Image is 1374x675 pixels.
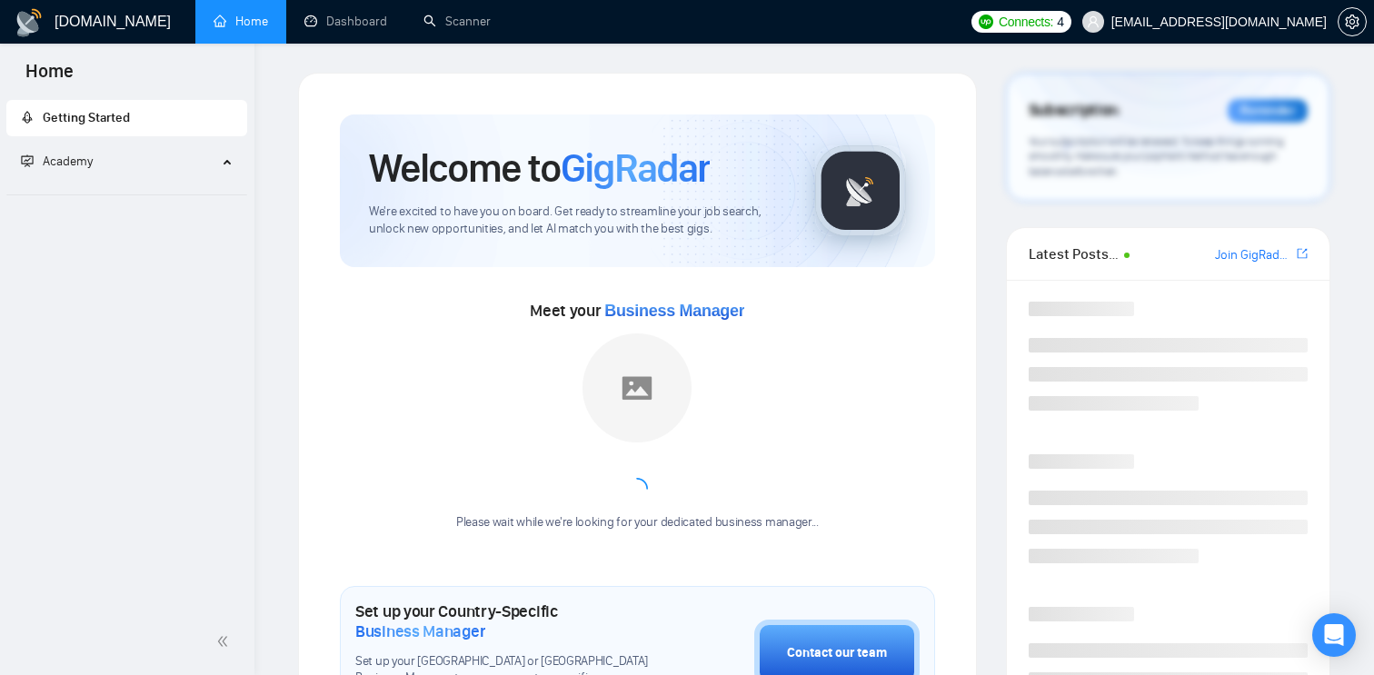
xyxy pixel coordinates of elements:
[1029,95,1119,126] span: Subscription
[6,187,247,199] li: Academy Homepage
[979,15,993,29] img: upwork-logo.png
[561,144,710,193] span: GigRadar
[1228,99,1308,123] div: Reminder
[1339,15,1366,29] span: setting
[423,14,491,29] a: searchScanner
[214,14,268,29] a: homeHome
[1338,7,1367,36] button: setting
[15,8,44,37] img: logo
[369,203,786,238] span: We're excited to have you on board. Get ready to streamline your job search, unlock new opportuni...
[1029,243,1119,265] span: Latest Posts from the GigRadar Community
[1297,245,1308,263] a: export
[43,110,130,125] span: Getting Started
[21,111,34,124] span: rocket
[21,154,93,169] span: Academy
[11,58,88,96] span: Home
[21,154,34,167] span: fund-projection-screen
[815,145,906,236] img: gigradar-logo.png
[1087,15,1100,28] span: user
[216,632,234,650] span: double-left
[604,302,744,320] span: Business Manager
[355,621,485,641] span: Business Manager
[445,514,830,531] div: Please wait while we're looking for your dedicated business manager...
[1297,246,1308,261] span: export
[1338,15,1367,29] a: setting
[43,154,93,169] span: Academy
[625,477,649,501] span: loading
[369,144,710,193] h1: Welcome to
[1057,12,1064,32] span: 4
[787,643,887,663] div: Contact our team
[304,14,387,29] a: dashboardDashboard
[530,301,744,321] span: Meet your
[1029,134,1284,178] span: Your subscription will be renewed. To keep things running smoothly, make sure your payment method...
[1215,245,1293,265] a: Join GigRadar Slack Community
[582,333,692,442] img: placeholder.png
[6,100,247,136] li: Getting Started
[999,12,1053,32] span: Connects:
[1312,613,1356,657] div: Open Intercom Messenger
[355,601,663,641] h1: Set up your Country-Specific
